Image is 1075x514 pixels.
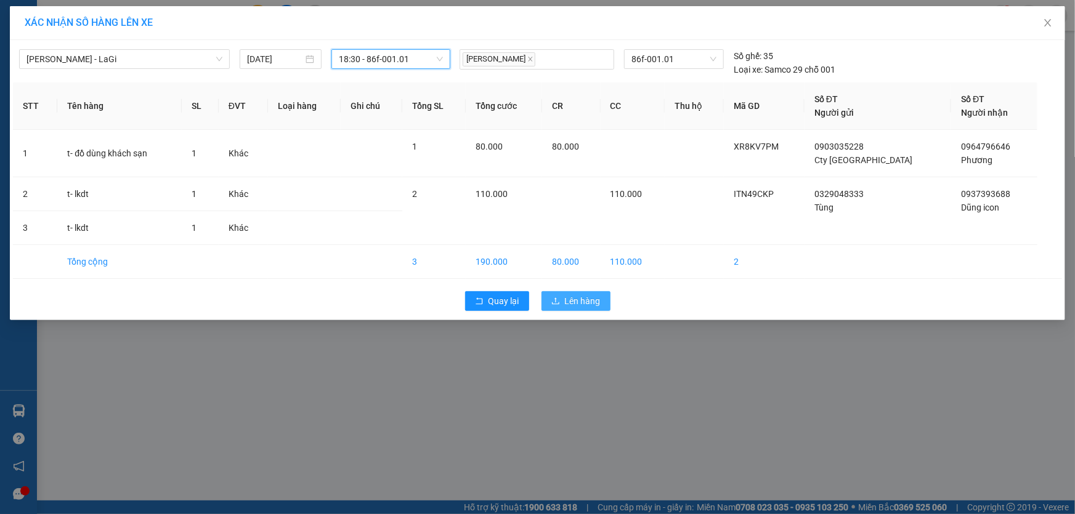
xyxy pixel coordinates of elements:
div: 35 [734,49,773,63]
td: Tổng cộng [57,245,182,279]
span: 0937393688 [961,189,1010,199]
th: Tổng cước [466,82,542,130]
th: Thu hộ [665,82,724,130]
span: Dũng icon [961,203,999,212]
button: rollbackQuay lại [465,291,529,311]
span: 33 Bác Ái, P Phước Hội, TX Lagi [5,31,109,54]
span: Cty [GEOGRAPHIC_DATA] [814,155,912,165]
span: 110.000 [611,189,643,199]
span: Số ĐT [814,94,838,104]
span: 1 [192,223,197,233]
td: 2 [724,245,805,279]
span: Phương [961,155,992,165]
span: 80.000 [552,142,579,151]
span: 0964796646 [961,142,1010,151]
th: ĐVT [219,82,268,130]
span: Người gửi [814,108,854,118]
span: close [527,56,533,62]
th: Mã GD [724,82,805,130]
span: Lên hàng [565,294,601,308]
td: 3 [13,211,57,245]
span: 0903035228 [814,142,864,151]
td: t- lkdt [57,177,182,211]
span: XR8KV7PM [734,142,779,151]
span: Gò Vấp [129,78,166,92]
td: 3 [402,245,466,279]
th: STT [13,82,57,130]
td: 2 [13,177,57,211]
div: Samco 29 chỗ 001 [734,63,835,76]
th: Ghi chú [341,82,402,130]
span: 86f-001.01 [631,50,716,68]
strong: Phiếu gửi hàng [5,78,83,92]
strong: Nhà xe Mỹ Loan [5,6,111,23]
span: XÁC NHẬN SỐ HÀNG LÊN XE [25,17,153,28]
th: CC [601,82,665,130]
span: Số ĐT [961,94,984,104]
span: 1 [412,142,417,151]
span: 1 [192,148,197,158]
span: Tùng [814,203,834,212]
span: 1 [192,189,197,199]
td: 80.000 [542,245,601,279]
th: Loại hàng [268,82,341,130]
span: close [1043,18,1053,28]
span: Loại xe: [734,63,763,76]
th: SL [182,82,219,130]
td: Khác [219,177,268,211]
td: 190.000 [466,245,542,279]
td: Khác [219,130,268,177]
span: 0968278298 [5,56,60,68]
button: uploadLên hàng [542,291,611,311]
span: 2 [412,189,417,199]
td: 1 [13,130,57,177]
span: 18:30 - 86f-001.01 [339,50,443,68]
span: 80.000 [476,142,503,151]
span: ITN49CKP [121,7,174,20]
span: Hồ Chí Minh - LaGi [26,50,222,68]
td: Khác [219,211,268,245]
input: 15/08/2025 [247,52,303,66]
span: Quay lại [489,294,519,308]
button: Close [1031,6,1065,41]
th: CR [542,82,601,130]
span: rollback [475,297,484,307]
th: Tổng SL [402,82,466,130]
th: Tên hàng [57,82,182,130]
span: ITN49CKP [734,189,774,199]
span: 110.000 [476,189,508,199]
td: t- lkdt [57,211,182,245]
span: 0329048333 [814,189,864,199]
td: 110.000 [601,245,665,279]
span: [PERSON_NAME] [463,52,535,66]
span: Số ghế: [734,49,761,63]
span: Người nhận [961,108,1008,118]
td: t- đồ dùng khách sạn [57,130,182,177]
span: upload [551,297,560,307]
